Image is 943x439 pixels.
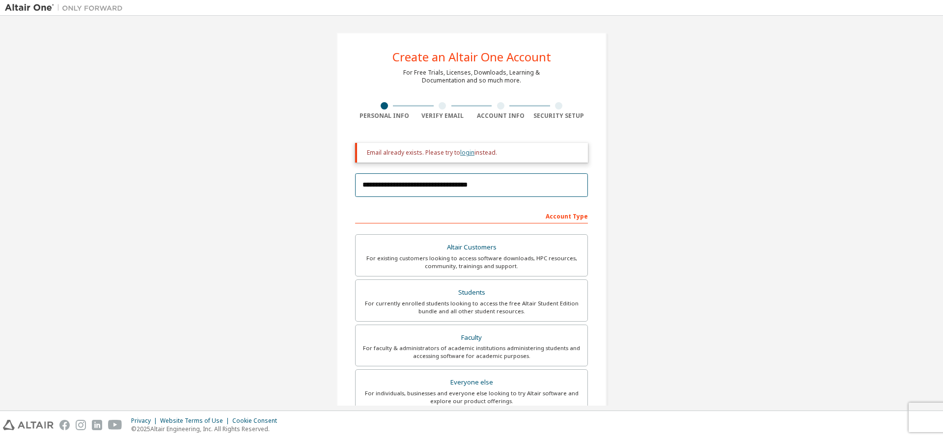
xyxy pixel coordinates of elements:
[367,149,580,157] div: Email already exists. Please try to instead.
[471,112,530,120] div: Account Info
[232,417,283,425] div: Cookie Consent
[361,331,582,345] div: Faculty
[108,420,122,430] img: youtube.svg
[361,241,582,254] div: Altair Customers
[5,3,128,13] img: Altair One
[76,420,86,430] img: instagram.svg
[59,420,70,430] img: facebook.svg
[392,51,551,63] div: Create an Altair One Account
[361,376,582,389] div: Everyone else
[361,389,582,405] div: For individuals, businesses and everyone else looking to try Altair software and explore our prod...
[131,417,160,425] div: Privacy
[361,286,582,300] div: Students
[530,112,588,120] div: Security Setup
[355,112,414,120] div: Personal Info
[460,148,474,157] a: login
[361,254,582,270] div: For existing customers looking to access software downloads, HPC resources, community, trainings ...
[160,417,232,425] div: Website Terms of Use
[131,425,283,433] p: © 2025 Altair Engineering, Inc. All Rights Reserved.
[414,112,472,120] div: Verify Email
[92,420,102,430] img: linkedin.svg
[355,208,588,223] div: Account Type
[361,344,582,360] div: For faculty & administrators of academic institutions administering students and accessing softwa...
[3,420,54,430] img: altair_logo.svg
[361,300,582,315] div: For currently enrolled students looking to access the free Altair Student Edition bundle and all ...
[403,69,540,84] div: For Free Trials, Licenses, Downloads, Learning & Documentation and so much more.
